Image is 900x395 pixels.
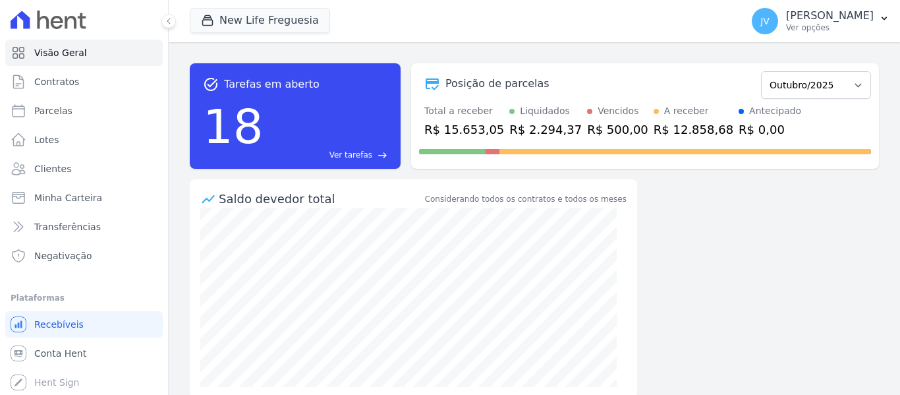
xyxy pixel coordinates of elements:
[5,127,163,153] a: Lotes
[190,8,330,33] button: New Life Freguesia
[34,75,79,88] span: Contratos
[34,191,102,204] span: Minha Carteira
[520,104,570,118] div: Liquidados
[587,121,648,138] div: R$ 500,00
[34,162,71,175] span: Clientes
[739,121,801,138] div: R$ 0,00
[445,76,549,92] div: Posição de parcelas
[5,69,163,95] a: Contratos
[34,249,92,262] span: Negativação
[269,149,387,161] a: Ver tarefas east
[224,76,320,92] span: Tarefas em aberto
[598,104,638,118] div: Vencidos
[203,92,264,161] div: 18
[654,121,733,138] div: R$ 12.858,68
[5,340,163,367] a: Conta Hent
[749,104,801,118] div: Antecipado
[34,347,86,360] span: Conta Hent
[219,190,422,208] div: Saldo devedor total
[5,98,163,124] a: Parcelas
[5,40,163,66] a: Visão Geral
[760,16,770,26] span: JV
[34,46,87,59] span: Visão Geral
[5,243,163,269] a: Negativação
[5,185,163,211] a: Minha Carteira
[509,121,582,138] div: R$ 2.294,37
[5,156,163,182] a: Clientes
[786,22,874,33] p: Ver opções
[664,104,709,118] div: A receber
[786,9,874,22] p: [PERSON_NAME]
[5,214,163,240] a: Transferências
[741,3,900,40] button: JV [PERSON_NAME] Ver opções
[424,104,504,118] div: Total a receber
[5,311,163,338] a: Recebíveis
[34,104,72,117] span: Parcelas
[425,193,627,205] div: Considerando todos os contratos e todos os meses
[378,150,387,160] span: east
[203,76,219,92] span: task_alt
[34,133,59,146] span: Lotes
[34,220,101,233] span: Transferências
[424,121,504,138] div: R$ 15.653,05
[329,149,372,161] span: Ver tarefas
[11,290,157,306] div: Plataformas
[34,318,84,331] span: Recebíveis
